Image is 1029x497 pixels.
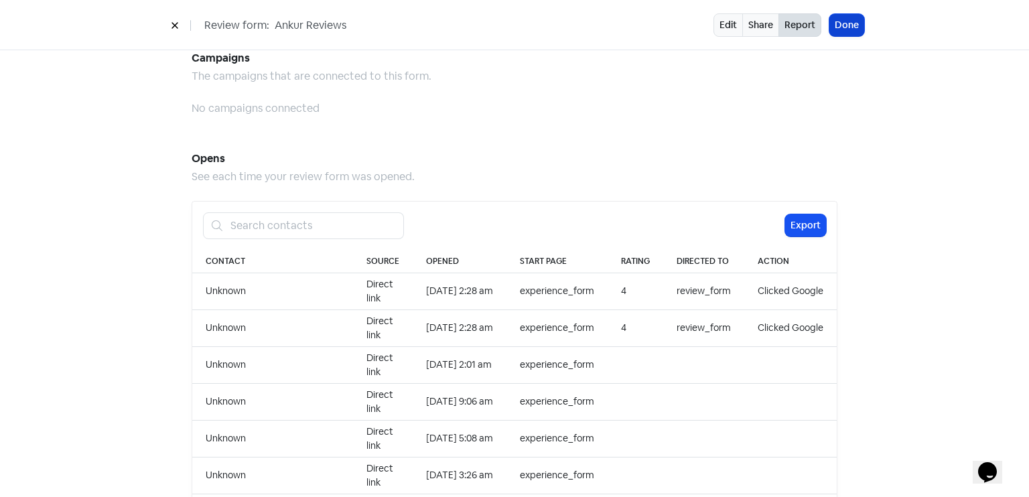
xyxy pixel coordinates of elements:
[506,383,608,420] td: experience_form
[608,273,663,309] td: 4
[192,273,353,309] td: Unknown
[192,149,837,169] h5: Opens
[192,100,837,117] div: No campaigns connected
[663,273,744,309] td: review_form
[413,250,506,273] th: Opened
[222,212,404,239] input: Search contacts
[742,13,779,37] a: Share
[413,346,506,383] td: [DATE] 2:01 am
[192,169,837,185] div: See each time your review form was opened.
[506,309,608,346] td: experience_form
[506,250,608,273] th: Start page
[204,17,269,33] span: Review form:
[778,13,821,37] button: Report
[663,309,744,346] td: review_form
[192,383,353,420] td: Unknown
[353,457,413,494] td: Direct link
[413,309,506,346] td: [DATE] 2:28 am
[192,346,353,383] td: Unknown
[353,250,413,273] th: Source
[506,273,608,309] td: experience_form
[744,309,837,346] td: Clicked Google
[744,273,837,309] td: Clicked Google
[973,443,1016,484] iframe: chat widget
[713,13,743,37] a: Edit
[192,309,353,346] td: Unknown
[413,273,506,309] td: [DATE] 2:28 am
[353,273,413,309] td: Direct link
[829,14,864,36] button: Done
[608,250,663,273] th: Rating
[353,346,413,383] td: Direct link
[192,250,353,273] th: Contact
[413,383,506,420] td: [DATE] 9:06 am
[192,420,353,457] td: Unknown
[353,309,413,346] td: Direct link
[413,420,506,457] td: [DATE] 5:08 am
[663,250,744,273] th: Directed to
[506,420,608,457] td: experience_form
[506,457,608,494] td: experience_form
[785,214,826,236] button: Export
[413,457,506,494] td: [DATE] 3:26 am
[192,48,837,68] h5: Campaigns
[744,250,837,273] th: Action
[353,420,413,457] td: Direct link
[608,309,663,346] td: 4
[506,346,608,383] td: experience_form
[353,383,413,420] td: Direct link
[192,68,837,84] div: The campaigns that are connected to this form.
[192,457,353,494] td: Unknown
